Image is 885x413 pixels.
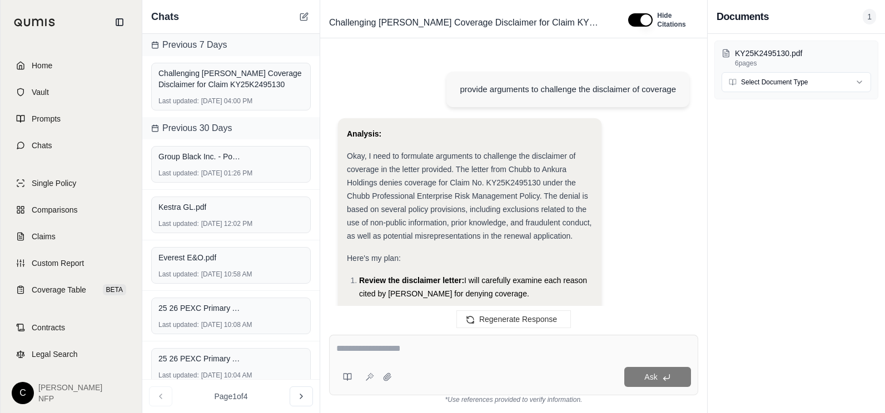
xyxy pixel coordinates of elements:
span: Last updated: [158,97,199,105]
span: Coverage Table [32,284,86,295]
div: [DATE] 10:08 AM [158,320,304,329]
div: [DATE] 12:02 PM [158,219,304,228]
div: C [12,382,34,404]
button: Regenerate Response [456,310,571,328]
button: New Chat [297,10,311,23]
span: Single Policy [32,178,76,189]
span: Here's my plan: [347,254,401,263]
span: Contracts [32,322,65,333]
div: Edit Title [325,14,615,32]
h3: Documents [717,9,769,24]
span: 25 26 PEXC Primary Allianz Policy - Runoff Endt - Eos Fitness.pdf [158,353,242,364]
span: Chats [32,140,52,151]
span: 1 [863,9,876,24]
span: Challenging [PERSON_NAME] Coverage Disclaimer for Claim KY25K2495130 [325,14,606,32]
div: [DATE] 04:00 PM [158,97,304,105]
a: Claims [7,224,135,249]
span: Group Black Inc. - Policy (AllDigital).pdf [158,151,242,162]
div: [DATE] 01:26 PM [158,169,304,178]
span: I will carefully examine each reason cited by [PERSON_NAME] for denying coverage. [359,276,587,298]
div: [DATE] 10:58 AM [158,270,304,279]
span: NFP [38,393,102,404]
span: Kestra GL.pdf [158,202,206,213]
div: provide arguments to challenge the disclaimer of coverage [460,83,676,96]
a: Chats [7,133,135,158]
button: KY25K2495130.pdf6pages [722,48,871,68]
strong: Analysis: [347,129,381,138]
button: Ask [624,367,691,387]
span: Claims [32,231,56,242]
span: Regenerate Response [479,315,557,324]
p: KY25K2495130.pdf [735,48,871,59]
div: Challenging [PERSON_NAME] Coverage Disclaimer for Claim KY25K2495130 [158,68,304,90]
span: Prompts [32,113,61,124]
img: Qumis Logo [14,18,56,27]
span: 25 26 PEXC Primary Allianz Policy - Eos Fitness.pdf [158,303,242,314]
a: Single Policy [7,171,135,195]
a: Comparisons [7,198,135,222]
a: Legal Search [7,342,135,366]
span: Legal Search [32,349,78,360]
span: Last updated: [158,320,199,329]
button: Collapse sidebar [111,13,128,31]
span: Ask [644,372,657,381]
span: Everest E&O.pdf [158,252,216,263]
a: Custom Report [7,251,135,275]
span: Page 1 of 4 [215,391,248,402]
span: Last updated: [158,371,199,380]
span: Chats [151,9,179,24]
p: 6 pages [735,59,871,68]
div: Previous 7 Days [142,34,320,56]
span: Comparisons [32,204,77,215]
a: Coverage TableBETA [7,278,135,302]
span: [PERSON_NAME] [38,382,102,393]
span: Last updated: [158,270,199,279]
span: Custom Report [32,258,84,269]
span: Last updated: [158,219,199,228]
span: Hide Citations [657,11,692,29]
span: Okay, I need to formulate arguments to challenge the disclaimer of coverage in the letter provide... [347,152,592,240]
span: BETA [103,284,126,295]
div: Previous 30 Days [142,117,320,139]
a: Prompts [7,107,135,131]
div: [DATE] 10:04 AM [158,371,304,380]
span: Home [32,60,52,71]
a: Home [7,53,135,78]
span: Review the disclaimer letter: [359,276,464,285]
div: *Use references provided to verify information. [329,395,698,404]
span: Last updated: [158,169,199,178]
a: Contracts [7,315,135,340]
a: Vault [7,80,135,104]
span: Vault [32,87,49,98]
